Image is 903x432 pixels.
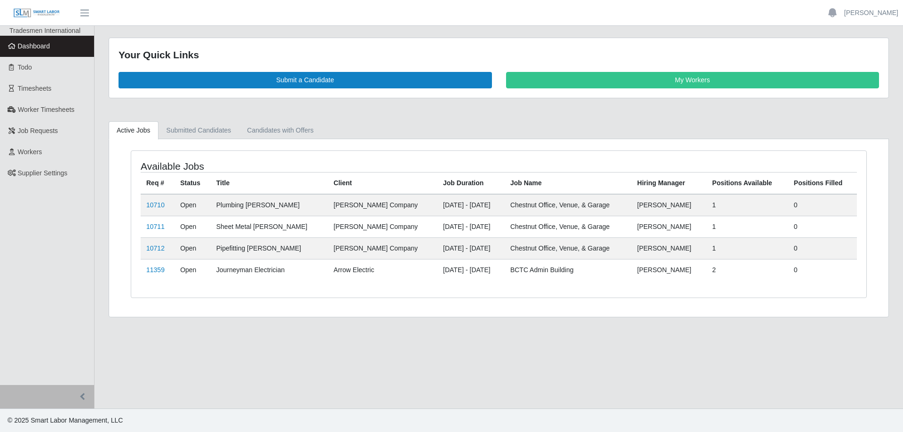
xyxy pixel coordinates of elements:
[239,121,321,140] a: Candidates with Offers
[706,172,788,194] th: Positions Available
[505,194,632,216] td: Chestnut Office, Venue, & Garage
[632,172,707,194] th: Hiring Manager
[13,8,60,18] img: SLM Logo
[328,259,437,281] td: Arrow Electric
[146,266,165,274] a: 11359
[9,27,80,34] span: Tradesmen International
[174,259,211,281] td: Open
[632,237,707,259] td: [PERSON_NAME]
[174,216,211,237] td: Open
[328,194,437,216] td: [PERSON_NAME] Company
[211,172,328,194] th: Title
[505,172,632,194] th: Job Name
[437,216,505,237] td: [DATE] - [DATE]
[437,259,505,281] td: [DATE] - [DATE]
[18,85,52,92] span: Timesheets
[706,259,788,281] td: 2
[437,194,505,216] td: [DATE] - [DATE]
[141,172,174,194] th: Req #
[109,121,158,140] a: Active Jobs
[505,237,632,259] td: Chestnut Office, Venue, & Garage
[8,416,123,424] span: © 2025 Smart Labor Management, LLC
[18,148,42,156] span: Workers
[146,201,165,209] a: 10710
[18,63,32,71] span: Todo
[211,216,328,237] td: Sheet Metal [PERSON_NAME]
[119,72,492,88] a: Submit a Candidate
[788,259,857,281] td: 0
[328,237,437,259] td: [PERSON_NAME] Company
[844,8,898,18] a: [PERSON_NAME]
[146,223,165,230] a: 10711
[788,237,857,259] td: 0
[706,237,788,259] td: 1
[18,169,68,177] span: Supplier Settings
[211,194,328,216] td: Plumbing [PERSON_NAME]
[437,237,505,259] td: [DATE] - [DATE]
[505,216,632,237] td: Chestnut Office, Venue, & Garage
[788,194,857,216] td: 0
[119,47,879,63] div: Your Quick Links
[788,172,857,194] th: Positions Filled
[18,106,74,113] span: Worker Timesheets
[211,237,328,259] td: Pipefitting [PERSON_NAME]
[174,172,211,194] th: Status
[18,127,58,134] span: Job Requests
[505,259,632,281] td: BCTC Admin Building
[788,216,857,237] td: 0
[632,259,707,281] td: [PERSON_NAME]
[506,72,879,88] a: My Workers
[632,216,707,237] td: [PERSON_NAME]
[211,259,328,281] td: Journeyman Electrician
[146,244,165,252] a: 10712
[18,42,50,50] span: Dashboard
[174,194,211,216] td: Open
[437,172,505,194] th: Job Duration
[632,194,707,216] td: [PERSON_NAME]
[706,194,788,216] td: 1
[328,216,437,237] td: [PERSON_NAME] Company
[141,160,431,172] h4: Available Jobs
[706,216,788,237] td: 1
[174,237,211,259] td: Open
[328,172,437,194] th: Client
[158,121,239,140] a: Submitted Candidates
